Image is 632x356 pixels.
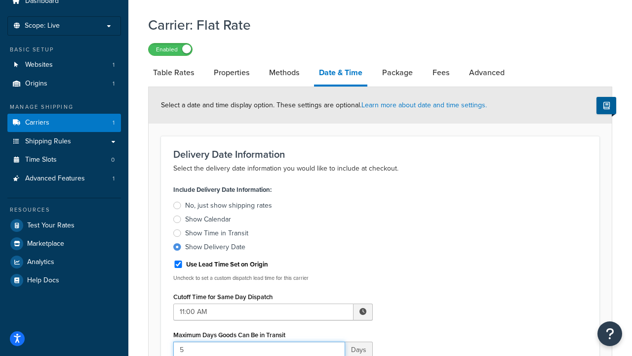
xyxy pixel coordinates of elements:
label: Maximum Days Goods Can Be in Transit [173,331,285,339]
span: 1 [113,175,115,183]
a: Websites1 [7,56,121,74]
span: Advanced Features [25,175,85,183]
a: Methods [264,61,304,85]
label: Use Lead Time Set on Origin [186,260,268,269]
span: 1 [113,61,115,69]
li: Origins [7,75,121,93]
a: Learn more about date and time settings. [361,100,487,110]
a: Advanced Features1 [7,170,121,188]
li: Carriers [7,114,121,132]
li: Time Slots [7,151,121,169]
a: Marketplace [7,235,121,253]
p: Select the delivery date information you would like to include at checkout. [173,163,587,175]
a: Origins1 [7,75,121,93]
div: Basic Setup [7,45,121,54]
span: Websites [25,61,53,69]
a: Time Slots0 [7,151,121,169]
span: 1 [113,119,115,127]
a: Table Rates [148,61,199,85]
div: Show Time in Transit [185,228,248,238]
span: Analytics [27,258,54,267]
span: Time Slots [25,156,57,164]
a: Shipping Rules [7,133,121,151]
div: Show Delivery Date [185,242,245,252]
li: Websites [7,56,121,74]
button: Show Help Docs [596,97,616,114]
a: Date & Time [314,61,367,87]
span: 0 [111,156,115,164]
a: Advanced [464,61,510,85]
span: Select a date and time display option. These settings are optional. [161,100,487,110]
span: Shipping Rules [25,137,71,146]
label: Include Delivery Date Information: [173,183,272,197]
li: Advanced Features [7,170,121,188]
span: Carriers [25,119,49,127]
p: Uncheck to set a custom dispatch lead time for this carrier [173,274,373,282]
span: Help Docs [27,276,59,285]
span: Scope: Live [25,22,60,30]
a: Package [377,61,418,85]
a: Carriers1 [7,114,121,132]
div: No, just show shipping rates [185,201,272,211]
span: 1 [113,80,115,88]
label: Cutoff Time for Same Day Dispatch [173,293,273,301]
a: Help Docs [7,271,121,289]
button: Open Resource Center [597,321,622,346]
span: Marketplace [27,240,64,248]
a: Fees [428,61,454,85]
div: Show Calendar [185,215,231,224]
h3: Delivery Date Information [173,149,587,160]
div: Resources [7,206,121,214]
span: Origins [25,80,47,88]
label: Enabled [149,44,192,55]
span: Test Your Rates [27,222,75,230]
a: Properties [209,61,254,85]
h1: Carrier: Flat Rate [148,15,600,35]
a: Test Your Rates [7,217,121,234]
a: Analytics [7,253,121,271]
div: Manage Shipping [7,103,121,111]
